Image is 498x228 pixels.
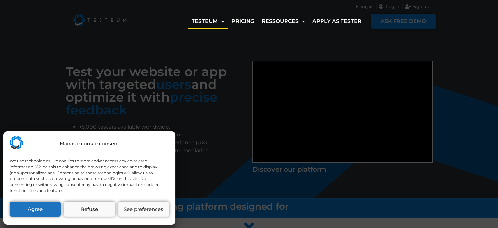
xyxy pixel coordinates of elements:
[10,202,61,217] button: Agree
[258,14,309,29] a: Ressources
[64,202,115,217] button: Refuse
[228,14,258,29] a: Pricing
[309,14,365,29] a: Apply as tester
[188,14,365,29] nav: Menu
[10,158,168,194] div: We use technologies like cookies to store and/or access device-related information. We do this to...
[60,140,119,148] div: Manage cookie consent
[10,136,23,149] img: Testeum.com - Application crowdtesting platform
[188,14,228,29] a: Testeum
[118,202,169,217] button: See preferences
